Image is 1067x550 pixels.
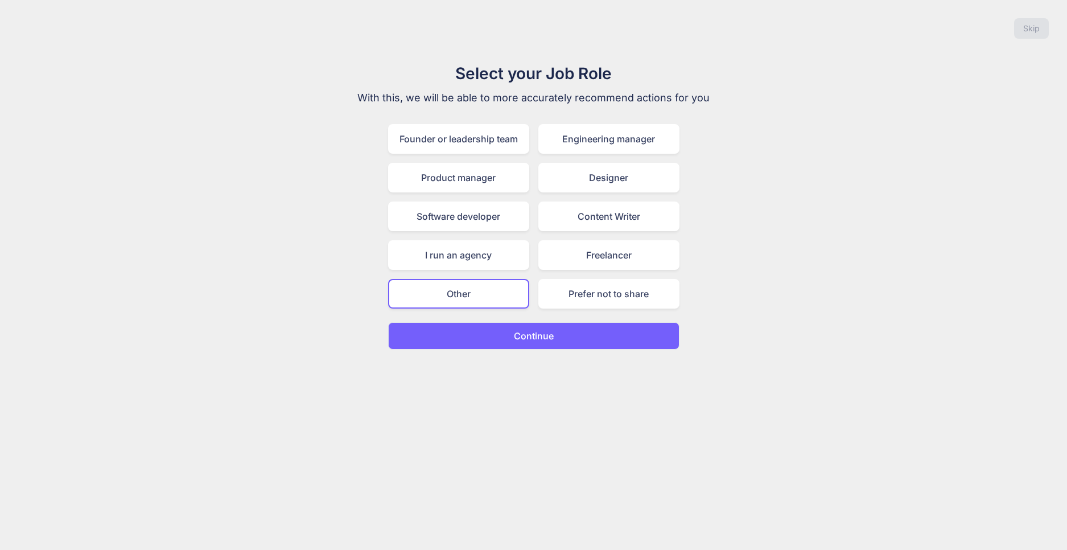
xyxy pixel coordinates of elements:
[343,90,725,106] p: With this, we will be able to more accurately recommend actions for you
[388,279,529,309] div: Other
[343,61,725,85] h1: Select your Job Role
[388,202,529,231] div: Software developer
[388,124,529,154] div: Founder or leadership team
[388,240,529,270] div: I run an agency
[538,240,679,270] div: Freelancer
[538,163,679,192] div: Designer
[538,124,679,154] div: Engineering manager
[1014,18,1049,39] button: Skip
[388,322,679,350] button: Continue
[388,163,529,192] div: Product manager
[514,329,554,343] p: Continue
[538,279,679,309] div: Prefer not to share
[538,202,679,231] div: Content Writer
